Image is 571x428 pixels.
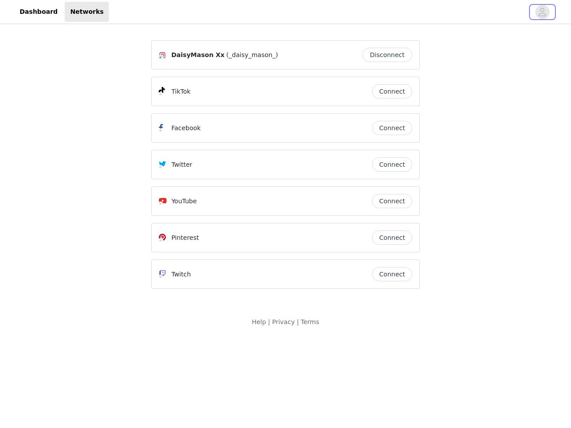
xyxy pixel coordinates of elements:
[14,2,63,22] a: Dashboard
[362,48,412,62] button: Disconnect
[171,197,197,206] p: YouTube
[272,318,295,325] a: Privacy
[301,318,319,325] a: Terms
[171,50,224,60] span: DaisyMason Xx
[252,318,266,325] a: Help
[297,318,299,325] span: |
[372,230,412,245] button: Connect
[171,270,191,279] p: Twitch
[226,50,278,60] span: (_daisy_mason_)
[538,5,546,19] div: avatar
[159,52,166,59] img: Instagram Icon
[65,2,109,22] a: Networks
[171,123,201,133] p: Facebook
[171,87,190,96] p: TikTok
[372,194,412,208] button: Connect
[372,121,412,135] button: Connect
[171,160,192,169] p: Twitter
[372,84,412,99] button: Connect
[372,157,412,172] button: Connect
[268,318,270,325] span: |
[171,233,199,243] p: Pinterest
[372,267,412,281] button: Connect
